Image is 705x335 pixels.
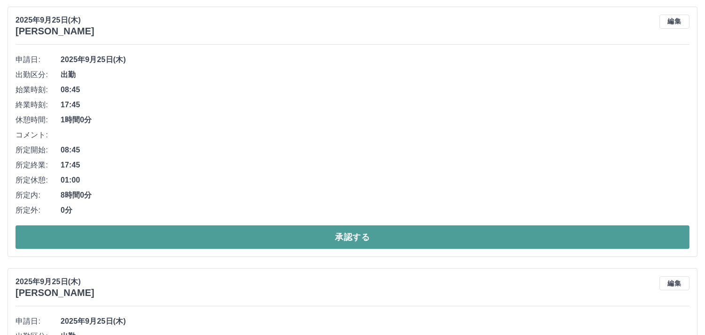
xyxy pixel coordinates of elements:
[15,15,94,26] p: 2025年9月25日(木)
[61,69,690,80] span: 出勤
[15,276,94,287] p: 2025年9月25日(木)
[15,287,94,298] h3: [PERSON_NAME]
[15,69,61,80] span: 出勤区分:
[15,144,61,156] span: 所定開始:
[15,225,690,249] button: 承認する
[15,129,61,141] span: コメント:
[15,175,61,186] span: 所定休憩:
[15,316,61,327] span: 申請日:
[659,276,690,290] button: 編集
[61,114,690,126] span: 1時間0分
[61,316,690,327] span: 2025年9月25日(木)
[61,99,690,111] span: 17:45
[15,205,61,216] span: 所定外:
[61,205,690,216] span: 0分
[61,54,690,65] span: 2025年9月25日(木)
[61,175,690,186] span: 01:00
[15,84,61,96] span: 始業時刻:
[15,160,61,171] span: 所定終業:
[61,84,690,96] span: 08:45
[15,54,61,65] span: 申請日:
[61,144,690,156] span: 08:45
[61,160,690,171] span: 17:45
[15,190,61,201] span: 所定内:
[659,15,690,29] button: 編集
[15,114,61,126] span: 休憩時間:
[15,99,61,111] span: 終業時刻:
[15,26,94,37] h3: [PERSON_NAME]
[61,190,690,201] span: 8時間0分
